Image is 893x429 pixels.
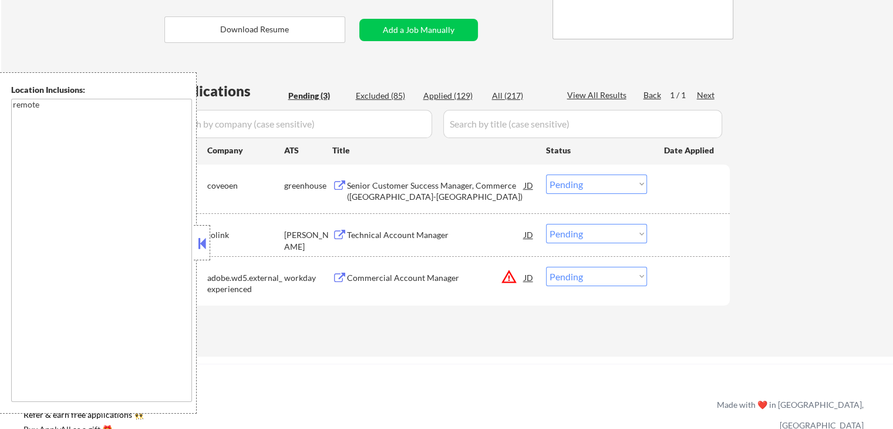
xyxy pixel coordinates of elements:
div: workday [284,272,332,284]
button: Download Resume [164,16,345,43]
div: Senior Customer Success Manager, Commerce ([GEOGRAPHIC_DATA]-[GEOGRAPHIC_DATA]) [347,180,524,203]
div: greenhouse [284,180,332,192]
div: Location Inclusions: [11,84,192,96]
div: Applications [168,84,284,98]
div: ATS [284,145,332,156]
div: Back [643,89,662,101]
div: Next [697,89,716,101]
div: coveoen [207,180,284,192]
div: Status [546,139,647,160]
input: Search by company (case sensitive) [168,110,432,138]
div: JD [523,175,535,196]
button: warning_amber [501,269,517,285]
div: All (217) [492,90,551,102]
input: Search by title (case sensitive) [443,110,722,138]
div: 1 / 1 [670,89,697,101]
div: JD [523,224,535,245]
div: [PERSON_NAME] [284,229,332,252]
button: Add a Job Manually [359,19,478,41]
div: Pending (3) [288,90,347,102]
div: Date Applied [664,145,716,156]
div: Excluded (85) [356,90,415,102]
div: JD [523,267,535,288]
div: View All Results [567,89,630,101]
div: Title [332,145,535,156]
div: solink [207,229,284,241]
div: Commercial Account Manager [347,272,524,284]
a: Refer & earn free applications 👯‍♀️ [23,411,471,423]
div: Technical Account Manager [347,229,524,241]
div: Company [207,145,284,156]
div: Applied (129) [423,90,482,102]
div: adobe.wd5.external_experienced [207,272,284,295]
